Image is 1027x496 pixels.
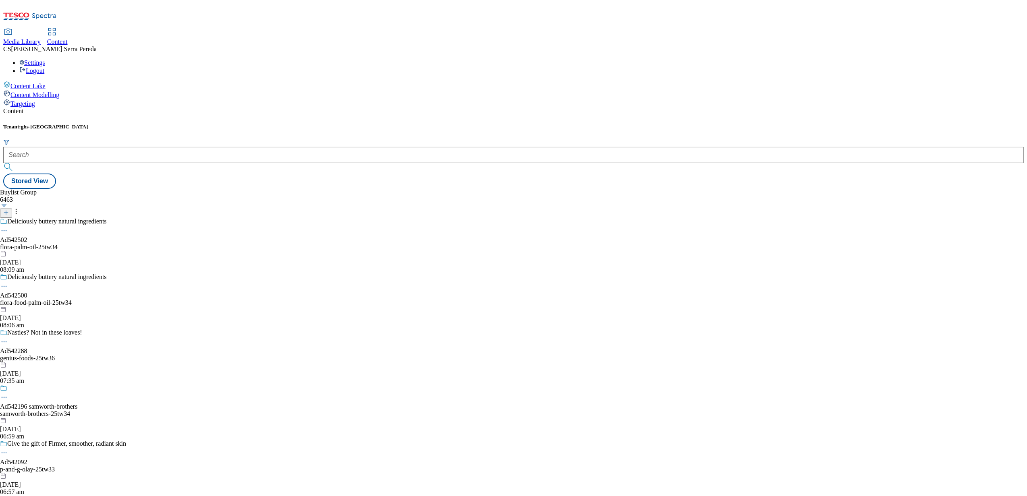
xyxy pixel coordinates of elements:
[7,273,107,281] div: Deliciously buttery natural ingredients
[47,29,68,45] a: Content
[7,218,107,225] div: Deliciously buttery natural ingredients
[47,38,68,45] span: Content
[10,91,59,98] span: Content Modelling
[3,124,1024,130] h5: Tenant:
[3,45,11,52] span: CS
[3,90,1024,99] a: Content Modelling
[3,139,10,145] svg: Search Filters
[7,329,82,336] div: Nasties? Not in these loaves!
[21,124,88,130] span: ghs-[GEOGRAPHIC_DATA]
[3,29,41,45] a: Media Library
[19,67,44,74] a: Logout
[3,147,1024,163] input: Search
[19,59,45,66] a: Settings
[3,174,56,189] button: Stored View
[10,83,46,89] span: Content Lake
[11,45,97,52] span: [PERSON_NAME] Serra Pereda
[7,440,126,447] div: Give the gift of Firmer, smoother, radiant skin
[3,81,1024,90] a: Content Lake
[3,107,1024,115] div: Content
[10,100,35,107] span: Targeting
[3,38,41,45] span: Media Library
[3,99,1024,107] a: Targeting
